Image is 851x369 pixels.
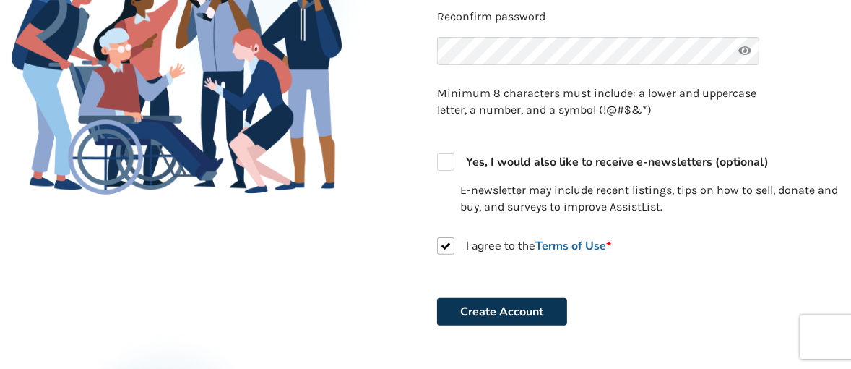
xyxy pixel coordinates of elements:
[437,298,567,326] button: Create Account
[466,154,769,170] strong: Yes, I would also like to receive e-newsletters (optional)
[437,85,759,119] p: Minimum 8 characters must include: a lower and uppercase letter, a number, and a symbol (!@#$&*)
[437,237,611,255] label: I agree to the
[437,9,839,25] p: Reconfirm password
[460,182,839,216] p: E-newsletter may include recent listings, tips on how to sell, donate and buy, and surveys to imp...
[535,238,611,254] a: Terms of Use*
